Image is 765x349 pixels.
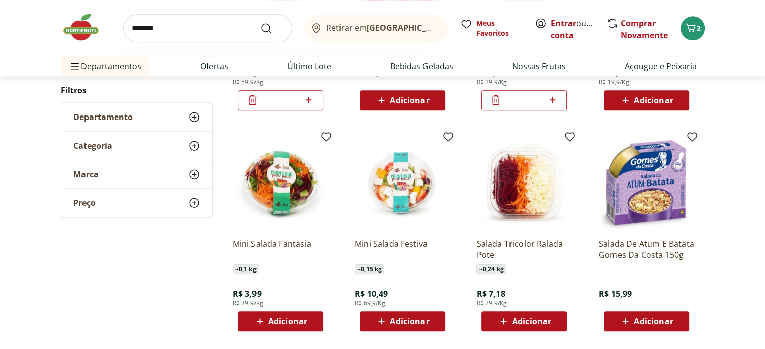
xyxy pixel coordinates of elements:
[233,238,328,260] a: Mini Salada Fantasia
[233,78,264,86] span: R$ 59,9/Kg
[476,288,505,299] span: R$ 7,18
[355,264,384,274] span: ~ 0,15 kg
[355,299,385,307] span: R$ 69,9/Kg
[73,169,99,179] span: Marca
[604,311,689,331] button: Adicionar
[476,18,523,38] span: Meus Favoritos
[233,135,328,230] img: Mini Salada Fantasia
[512,317,551,325] span: Adicionar
[634,317,673,325] span: Adicionar
[481,311,567,331] button: Adicionar
[551,18,576,29] a: Entrar
[634,96,673,104] span: Adicionar
[233,288,262,299] span: R$ 3,99
[355,135,450,230] img: Mini Salada Festiva
[123,14,292,42] input: search
[238,311,323,331] button: Adicionar
[476,299,507,307] span: R$ 29,9/Kg
[476,78,507,86] span: R$ 29,9/Kg
[390,60,453,72] a: Bebidas Geladas
[61,189,212,217] button: Preço
[233,264,259,274] span: ~ 0,1 kg
[61,80,213,100] h2: Filtros
[599,288,632,299] span: R$ 15,99
[326,23,438,32] span: Retirar em
[697,23,701,33] span: 2
[599,135,694,230] img: Salada De Atum E Batata Gomes Da Costa 150g
[260,22,284,34] button: Submit Search
[268,317,307,325] span: Adicionar
[512,60,566,72] a: Nossas Frutas
[69,54,81,78] button: Menu
[287,60,331,72] a: Último Lote
[355,288,388,299] span: R$ 10,49
[61,12,111,42] img: Hortifruti
[599,238,694,260] a: Salada De Atum E Batata Gomes Da Costa 150g
[551,18,606,41] a: Criar conta
[681,16,705,40] button: Carrinho
[200,60,228,72] a: Ofertas
[390,96,429,104] span: Adicionar
[476,264,506,274] span: ~ 0,24 kg
[460,18,523,38] a: Meus Favoritos
[390,317,429,325] span: Adicionar
[551,17,596,41] span: ou
[69,54,141,78] span: Departamentos
[73,198,96,208] span: Preço
[476,135,572,230] img: Salada Tricolor Ralada Pote
[304,14,448,42] button: Retirar em[GEOGRAPHIC_DATA]/[GEOGRAPHIC_DATA]
[61,132,212,160] button: Categoria
[367,22,536,33] b: [GEOGRAPHIC_DATA]/[GEOGRAPHIC_DATA]
[73,112,133,122] span: Departamento
[476,238,572,260] a: Salada Tricolor Ralada Pote
[625,60,697,72] a: Açougue e Peixaria
[599,78,629,86] span: R$ 19,9/Kg
[621,18,668,41] a: Comprar Novamente
[73,141,112,151] span: Categoria
[360,90,445,110] button: Adicionar
[604,90,689,110] button: Adicionar
[61,103,212,131] button: Departamento
[61,160,212,188] button: Marca
[360,311,445,331] button: Adicionar
[355,238,450,260] a: Mini Salada Festiva
[233,299,264,307] span: R$ 39,9/Kg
